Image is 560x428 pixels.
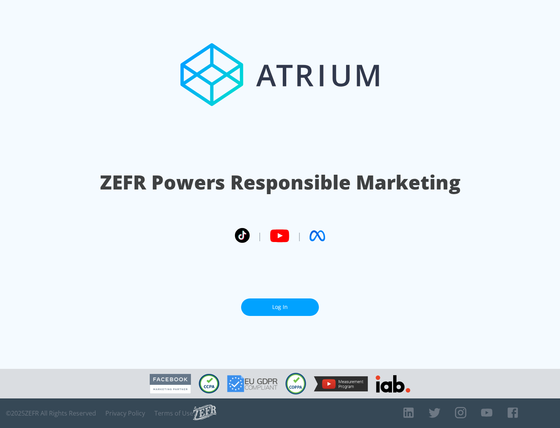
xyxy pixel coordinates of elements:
img: Facebook Marketing Partner [150,374,191,394]
img: CCPA Compliant [199,374,219,393]
a: Terms of Use [154,409,193,417]
span: | [257,230,262,242]
h1: ZEFR Powers Responsible Marketing [100,169,460,196]
img: COPPA Compliant [285,373,306,395]
span: © 2025 ZEFR All Rights Reserved [6,409,96,417]
img: IAB [376,375,410,393]
a: Privacy Policy [105,409,145,417]
img: GDPR Compliant [227,375,278,392]
a: Log In [241,298,319,316]
span: | [297,230,302,242]
img: YouTube Measurement Program [314,376,368,391]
